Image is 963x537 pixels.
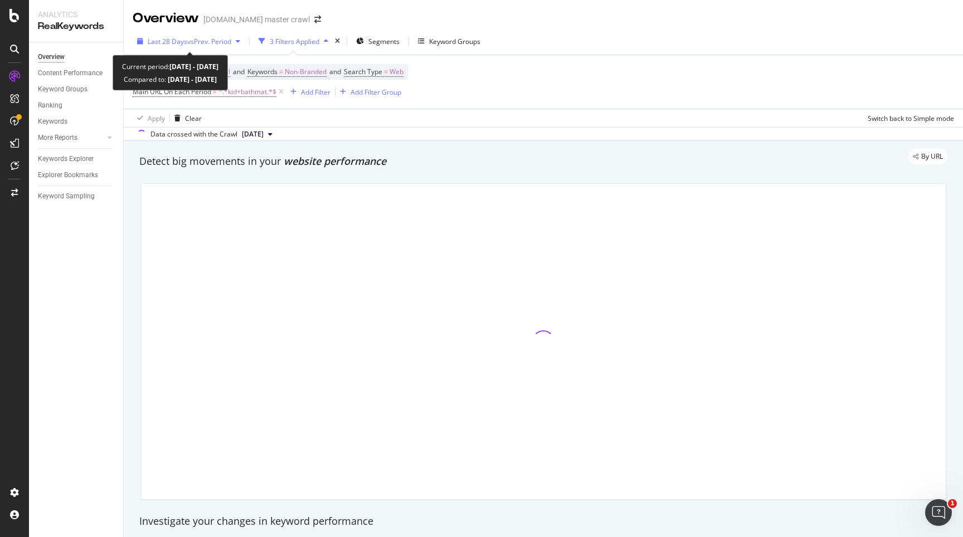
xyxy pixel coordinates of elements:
[139,514,947,529] div: Investigate your changes in keyword performance
[285,64,327,80] span: Non-Branded
[314,16,321,23] div: arrow-right-arrow-left
[185,114,202,123] div: Clear
[133,87,211,96] span: Main URL On Each Period
[301,87,330,97] div: Add Filter
[329,67,341,76] span: and
[38,191,115,202] a: Keyword Sampling
[38,100,115,111] a: Ranking
[38,51,65,63] div: Overview
[148,37,187,46] span: Last 28 Days
[286,85,330,99] button: Add Filter
[351,87,401,97] div: Add Filter Group
[247,67,278,76] span: Keywords
[169,62,218,71] b: [DATE] - [DATE]
[335,85,401,99] button: Add Filter Group
[213,87,217,96] span: =
[925,499,952,526] iframe: Intercom live chat
[38,191,95,202] div: Keyword Sampling
[368,37,400,46] span: Segments
[279,67,283,76] span: =
[254,32,333,50] button: 3 Filters Applied
[390,64,403,80] span: Web
[38,67,115,79] a: Content Performance
[203,14,310,25] div: [DOMAIN_NAME] master crawl
[38,51,115,63] a: Overview
[242,129,264,139] span: 2025 Sep. 22nd
[124,73,217,86] div: Compared to:
[270,37,319,46] div: 3 Filters Applied
[38,132,77,144] div: More Reports
[38,116,67,128] div: Keywords
[921,153,943,160] span: By URL
[384,67,388,76] span: =
[333,36,342,47] div: times
[38,67,103,79] div: Content Performance
[414,32,485,50] button: Keyword Groups
[38,84,87,95] div: Keyword Groups
[166,75,217,84] b: [DATE] - [DATE]
[352,32,404,50] button: Segments
[908,149,947,164] div: legacy label
[133,109,165,127] button: Apply
[38,116,115,128] a: Keywords
[38,20,114,33] div: RealKeywords
[133,32,245,50] button: Last 28 DaysvsPrev. Period
[868,114,954,123] div: Switch back to Simple mode
[38,153,115,165] a: Keywords Explorer
[38,100,62,111] div: Ranking
[38,169,98,181] div: Explorer Bookmarks
[122,60,218,73] div: Current period:
[170,109,202,127] button: Clear
[429,37,480,46] div: Keyword Groups
[38,153,94,165] div: Keywords Explorer
[38,132,104,144] a: More Reports
[150,129,237,139] div: Data crossed with the Crawl
[233,67,245,76] span: and
[133,9,199,28] div: Overview
[863,109,954,127] button: Switch back to Simple mode
[344,67,382,76] span: Search Type
[948,499,957,508] span: 1
[38,84,115,95] a: Keyword Groups
[38,169,115,181] a: Explorer Bookmarks
[218,84,276,100] span: ^.*kid+bathmat.*$
[237,128,277,141] button: [DATE]
[187,37,231,46] span: vs Prev. Period
[38,9,114,20] div: Analytics
[148,114,165,123] div: Apply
